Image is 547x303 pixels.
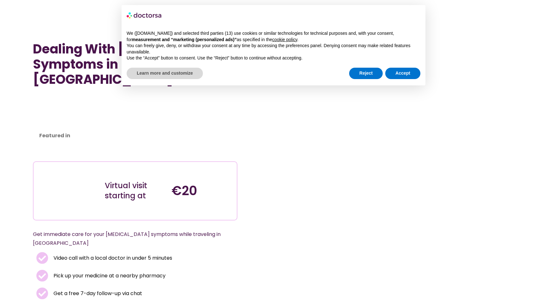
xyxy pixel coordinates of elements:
p: Use the “Accept” button to consent. Use the “Reject” button to continue without accepting. [127,55,420,61]
button: Reject [349,68,383,79]
button: Accept [385,68,420,79]
p: Get immediate care for your [MEDICAL_DATA] symptoms while traveling in [GEOGRAPHIC_DATA] [33,230,222,248]
span: Video call with a local doctor in under 5 minutes [52,254,172,263]
span: Pick up your medicine at a nearby pharmacy [52,271,166,280]
h4: €20 [172,183,232,198]
img: Illustration depicting a young woman in a casual outfit, engaged with her smartphone. She has a p... [44,167,93,215]
strong: measurement and “marketing (personalized ads)” [132,37,236,42]
div: Virtual visit starting at [105,181,165,201]
button: Learn more and customize [127,68,203,79]
a: cookie policy [272,37,297,42]
p: We ([DOMAIN_NAME]) and selected third parties (13) use cookies or similar technologies for techni... [127,30,420,43]
iframe: Customer reviews powered by Trustpilot [36,96,93,144]
img: logo [127,10,162,20]
h1: Dealing With [MEDICAL_DATA] Symptoms in [GEOGRAPHIC_DATA] [33,41,237,87]
p: You can freely give, deny, or withdraw your consent at any time by accessing the preferences pane... [127,43,420,55]
span: Get a free 7-day follow-up via chat [52,289,142,298]
strong: Featured in [39,132,70,139]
